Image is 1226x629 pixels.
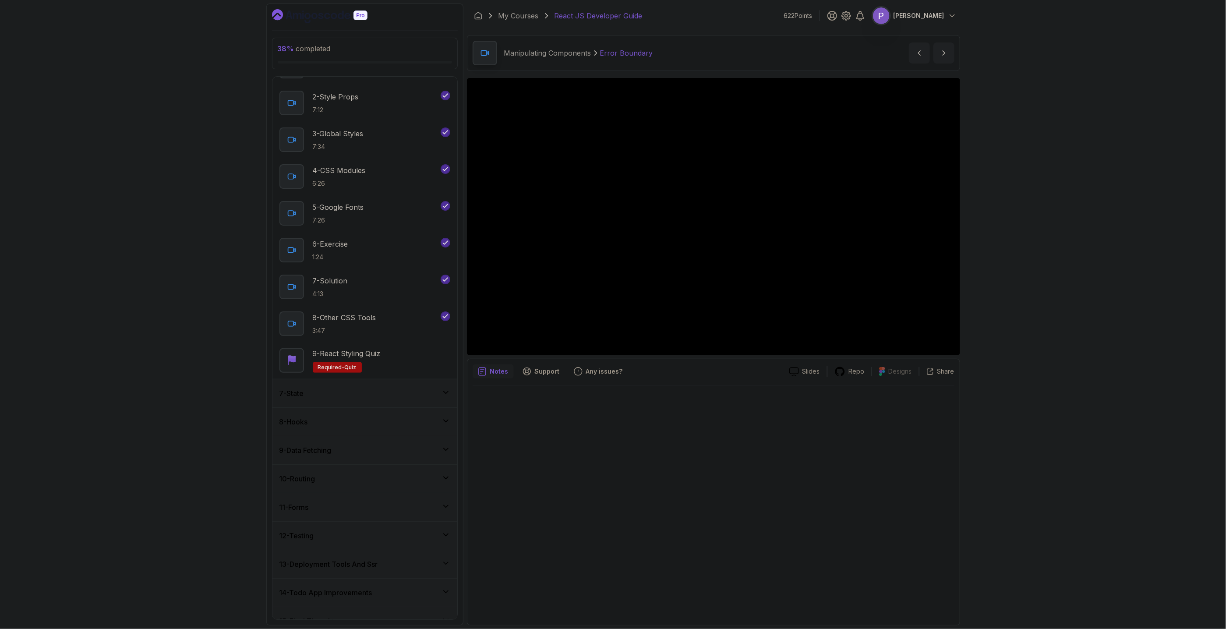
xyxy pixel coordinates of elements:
h3: 14 - Todo App Improvements [279,587,372,598]
a: Dashboard [474,11,483,20]
h3: 7 - State [279,388,304,399]
button: 8-Other CSS Tools3:47 [279,311,450,336]
span: Required- [318,364,345,371]
p: 7:12 [313,106,359,114]
button: 10-Routing [272,465,457,493]
a: Dashboard [272,9,388,23]
button: user profile image[PERSON_NAME] [873,7,957,25]
h3: 15 - Final Thoughts [279,616,338,626]
button: 14-Todo App Improvements [272,579,457,607]
p: Slides [802,367,820,376]
p: Error Boundary [600,48,653,58]
p: 6:26 [313,179,366,188]
button: Feedback button [569,364,628,378]
p: 7 - Solution [313,276,348,286]
button: previous content [909,42,930,64]
p: 622 Points [784,11,813,20]
p: Notes [490,367,509,376]
button: 4-CSS Modules6:26 [279,164,450,189]
p: Share [937,367,954,376]
button: 5-Google Fonts7:26 [279,201,450,226]
iframe: 6 - Error Boundary [467,78,960,355]
a: My Courses [498,11,539,21]
button: 8-Hooks [272,408,457,436]
p: 3:47 [313,326,376,335]
p: 7:34 [313,142,364,151]
p: 1:24 [313,253,348,261]
button: notes button [473,364,514,378]
span: completed [278,44,331,53]
button: next content [933,42,954,64]
p: 6 - Exercise [313,239,348,249]
button: Share [919,367,954,376]
span: quiz [345,364,357,371]
a: Slides [782,367,827,376]
span: 38 % [278,44,294,53]
p: Manipulating Components [504,48,591,58]
p: 8 - Other CSS Tools [313,312,376,323]
h3: 12 - Testing [279,530,314,541]
button: 11-Forms [272,493,457,521]
p: Designs [889,367,912,376]
button: 7-State [272,379,457,407]
img: user profile image [873,7,890,24]
button: 12-Testing [272,522,457,550]
p: 4:13 [313,290,348,298]
p: Any issues? [586,367,623,376]
button: 7-Solution4:13 [279,275,450,299]
button: 2-Style Props7:12 [279,91,450,115]
p: 3 - Global Styles [313,128,364,139]
button: 13-Deployment Tools And Ssr [272,550,457,578]
button: 9-Data Fetching [272,436,457,464]
p: Repo [849,367,865,376]
p: [PERSON_NAME] [894,11,944,20]
p: Support [535,367,560,376]
button: 3-Global Styles7:34 [279,127,450,152]
h3: 10 - Routing [279,474,315,484]
button: Support button [517,364,565,378]
p: 2 - Style Props [313,92,359,102]
p: 9 - React Styling Quiz [313,348,381,359]
p: React JS Developer Guide [555,11,643,21]
a: Repo [827,366,872,377]
p: 7:26 [313,216,364,225]
h3: 8 - Hooks [279,417,308,427]
h3: 11 - Forms [279,502,309,512]
p: 4 - CSS Modules [313,165,366,176]
button: 9-React Styling QuizRequired-quiz [279,348,450,373]
p: 5 - Google Fonts [313,202,364,212]
h3: 13 - Deployment Tools And Ssr [279,559,378,569]
h3: 9 - Data Fetching [279,445,332,456]
button: 6-Exercise1:24 [279,238,450,262]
